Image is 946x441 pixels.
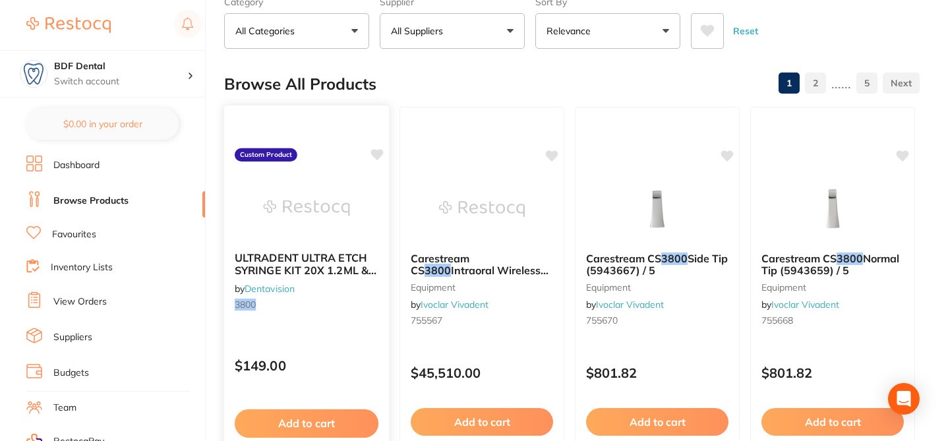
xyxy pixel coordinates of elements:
a: 1 [779,70,800,96]
img: Carestream CS 3800 Normal Tip (5943659) / 5 [790,176,875,242]
h2: Browse All Products [224,75,376,94]
p: $149.00 [235,358,378,373]
button: $0.00 in your order [26,108,179,140]
small: equipment [586,282,728,293]
em: 3800 [425,264,451,277]
a: 5 [856,70,877,96]
span: by [411,299,488,310]
button: Add to cart [411,408,553,436]
span: Carestream CS [586,252,661,265]
div: Open Intercom Messenger [888,383,920,415]
a: View Orders [53,295,107,309]
span: Intraoral Wireless Scanner [411,264,548,289]
p: $801.82 [586,365,728,380]
a: Ivoclar Vivadent [421,299,488,310]
p: Relevance [547,24,596,38]
label: Custom Product [235,148,297,162]
span: by [586,299,664,310]
a: Inventory Lists [51,261,113,274]
a: Ivoclar Vivadent [596,299,664,310]
a: 2 [805,70,826,96]
a: Restocq Logo [26,10,111,40]
button: All Suppliers [380,13,525,49]
a: Favourites [52,228,96,241]
img: Carestream CS 3800 Intraoral Wireless Scanner [439,176,525,242]
a: Ivoclar Vivadent [771,299,839,310]
span: Carestream CS [411,252,469,277]
em: 3800 [661,252,688,265]
a: Dentavision [245,282,295,294]
b: Carestream CS 3800 Side Tip (5943667) / 5 [586,252,728,277]
p: Switch account [54,75,187,88]
span: 755567 [411,314,442,326]
h4: BDF Dental [54,60,187,73]
p: $801.82 [761,365,904,380]
img: BDF Dental [20,61,47,87]
p: ...... [831,76,851,91]
a: Budgets [53,367,89,380]
span: Normal Tip (5943659) / 5 [761,252,899,277]
span: Side Tip (5943667) / 5 [586,252,728,277]
em: 3800 [235,299,256,310]
span: by [235,282,295,294]
small: equipment [761,282,904,293]
em: 3800 [837,252,863,265]
button: Add to cart [586,408,728,436]
b: Carestream CS 3800 Intraoral Wireless Scanner [411,252,553,277]
img: Restocq Logo [26,17,111,33]
img: Carestream CS 3800 Side Tip (5943667) / 5 [614,176,700,242]
span: ULTRADENT ULTRA ETCH SYRINGE KIT 20X 1.2ML & 40X BLUE MICRO TIPS [235,251,376,289]
small: equipment [411,282,553,293]
a: Dashboard [53,159,100,172]
span: 755670 [586,314,618,326]
button: Add to cart [761,408,904,436]
button: Reset [729,13,762,49]
span: Carestream CS [761,252,837,265]
a: Team [53,401,76,415]
b: ULTRADENT ULTRA ETCH SYRINGE KIT 20X 1.2ML & 40X BLUE MICRO TIPS [235,252,378,276]
img: ULTRADENT ULTRA ETCH SYRINGE KIT 20X 1.2ML & 40X BLUE MICRO TIPS [263,175,349,241]
a: Suppliers [53,331,92,344]
p: All Categories [235,24,300,38]
button: Add to cart [235,409,378,438]
button: Relevance [535,13,680,49]
p: $45,510.00 [411,365,553,380]
p: All Suppliers [391,24,448,38]
button: All Categories [224,13,369,49]
a: Browse Products [53,194,129,208]
b: Carestream CS 3800 Normal Tip (5943659) / 5 [761,252,904,277]
span: by [761,299,839,310]
span: 755668 [761,314,793,326]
